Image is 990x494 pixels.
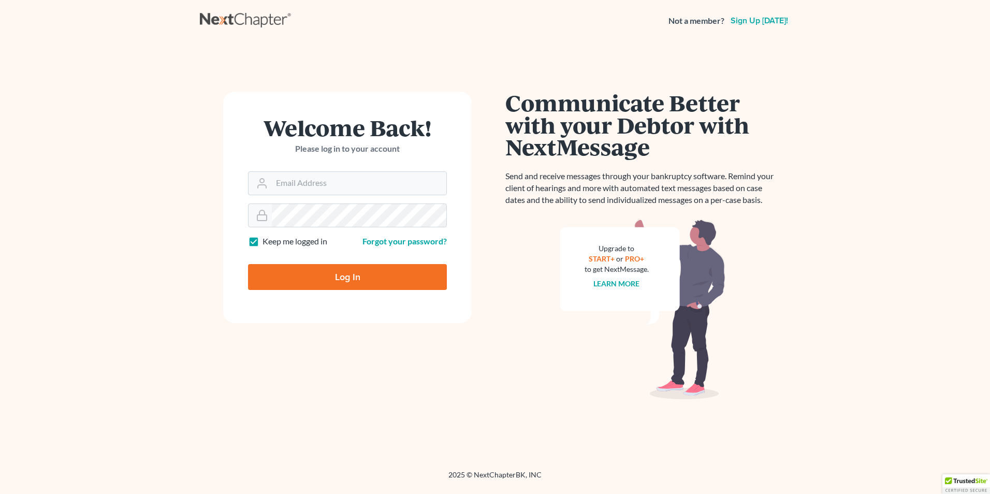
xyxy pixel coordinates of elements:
[248,143,447,155] p: Please log in to your account
[560,219,725,400] img: nextmessage_bg-59042aed3d76b12b5cd301f8e5b87938c9018125f34e5fa2b7a6b67550977c72.svg
[272,172,446,195] input: Email Address
[200,470,790,488] div: 2025 © NextChapterBK, INC
[585,264,649,274] div: to get NextMessage.
[594,279,640,288] a: Learn more
[617,254,624,263] span: or
[248,117,447,139] h1: Welcome Back!
[248,264,447,290] input: Log In
[505,170,780,206] p: Send and receive messages through your bankruptcy software. Remind your client of hearings and mo...
[263,236,327,248] label: Keep me logged in
[942,474,990,494] div: TrustedSite Certified
[668,15,724,27] strong: Not a member?
[729,17,790,25] a: Sign up [DATE]!
[589,254,615,263] a: START+
[362,236,447,246] a: Forgot your password?
[585,243,649,254] div: Upgrade to
[625,254,645,263] a: PRO+
[505,92,780,158] h1: Communicate Better with your Debtor with NextMessage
